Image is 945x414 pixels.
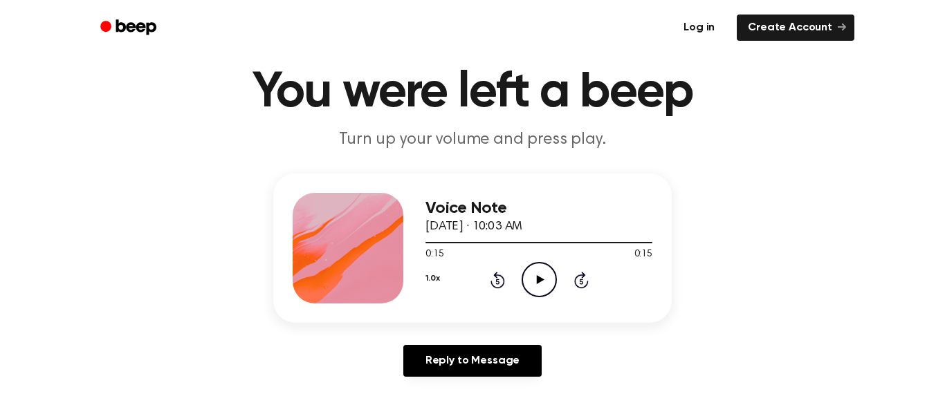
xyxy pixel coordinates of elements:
[425,267,439,290] button: 1.0x
[737,15,854,41] a: Create Account
[634,247,652,262] span: 0:15
[425,220,522,233] span: [DATE] · 10:03 AM
[425,247,443,262] span: 0:15
[425,199,652,218] h3: Voice Note
[403,345,542,377] a: Reply to Message
[670,12,728,44] a: Log in
[207,129,738,151] p: Turn up your volume and press play.
[118,68,827,117] h1: You were left a beep
[91,15,169,41] a: Beep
